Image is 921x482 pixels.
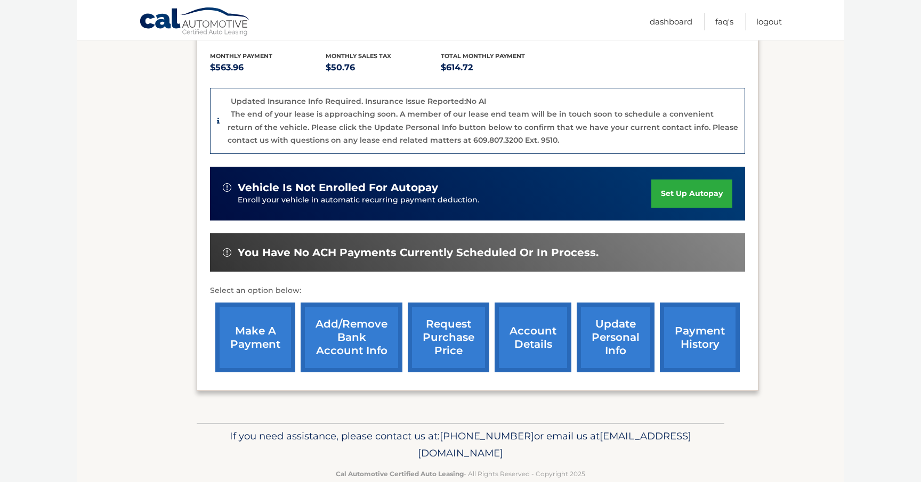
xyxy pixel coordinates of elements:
img: alert-white.svg [223,248,231,257]
span: [EMAIL_ADDRESS][DOMAIN_NAME] [418,430,691,459]
span: Monthly sales Tax [326,52,391,60]
p: The end of your lease is approaching soon. A member of our lease end team will be in touch soon t... [228,109,738,145]
a: request purchase price [408,303,489,372]
a: account details [495,303,571,372]
p: - All Rights Reserved - Copyright 2025 [204,468,717,479]
span: [PHONE_NUMBER] [440,430,534,442]
p: Updated Insurance Info Required. Insurance Issue Reported:No AI [231,96,486,106]
a: payment history [660,303,740,372]
img: alert-white.svg [223,183,231,192]
a: Dashboard [650,13,692,30]
a: make a payment [215,303,295,372]
p: If you need assistance, please contact us at: or email us at [204,428,717,462]
a: update personal info [577,303,655,372]
p: $614.72 [441,60,556,75]
a: Logout [756,13,782,30]
span: vehicle is not enrolled for autopay [238,181,438,194]
p: Enroll your vehicle in automatic recurring payment deduction. [238,194,651,206]
a: FAQ's [715,13,733,30]
p: $50.76 [326,60,441,75]
a: set up autopay [651,179,732,208]
a: Add/Remove bank account info [301,303,402,372]
p: $563.96 [210,60,326,75]
a: Cal Automotive [139,7,251,38]
span: Monthly Payment [210,52,272,60]
p: Select an option below: [210,284,745,297]
span: You have no ACH payments currently scheduled or in process. [238,246,599,259]
span: Total Monthly Payment [441,52,525,60]
strong: Cal Automotive Certified Auto Leasing [336,470,464,478]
